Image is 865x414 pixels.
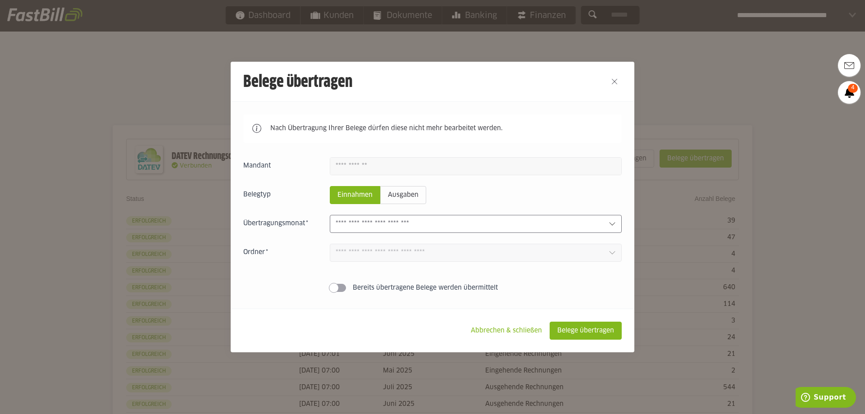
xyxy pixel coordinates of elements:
sl-button: Abbrechen & schließen [463,322,550,340]
iframe: Öffnet ein Widget, in dem Sie weitere Informationen finden [796,387,856,409]
sl-switch: Bereits übertragene Belege werden übermittelt [243,283,622,292]
sl-radio-button: Einnahmen [330,186,380,204]
a: 4 [838,81,860,104]
span: 4 [848,84,858,93]
sl-radio-button: Ausgaben [380,186,426,204]
sl-button: Belege übertragen [550,322,622,340]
